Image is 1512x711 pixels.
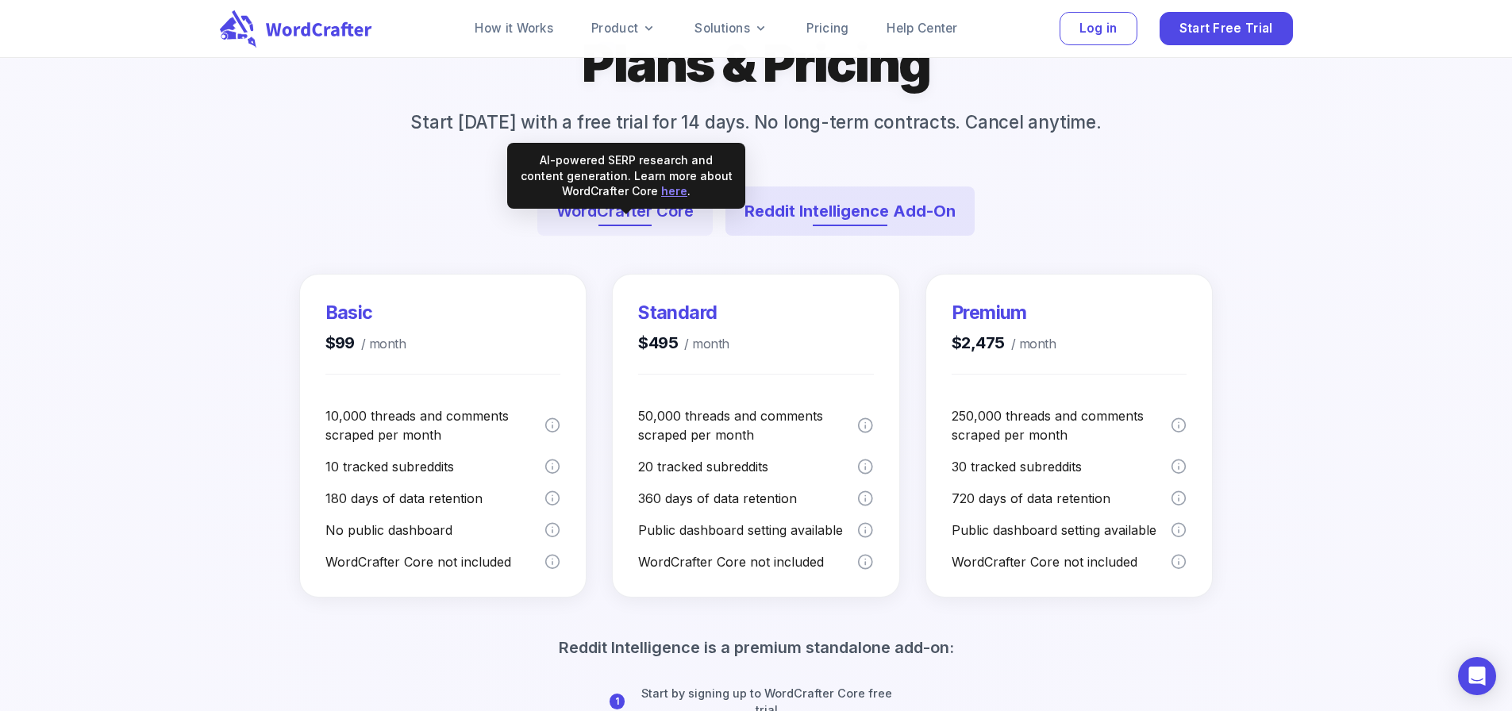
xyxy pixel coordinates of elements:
[952,457,1171,476] p: 30 tracked subreddits
[325,552,544,571] p: WordCrafter Core not included
[591,19,656,38] a: Product
[1079,18,1118,40] span: Log in
[638,489,857,508] p: 360 days of data retention
[678,333,729,355] span: / month
[325,406,544,444] p: 10,000 threads and comments scraped per month
[1005,333,1056,355] span: / month
[1060,12,1137,46] button: Log in
[1171,521,1187,539] svg: Option to make your dashboard publicly accessible via URL, allowing others to view and use it wit...
[1171,417,1187,434] svg: Maximum number of Reddit threads and comments we scrape monthly from your selected subreddits, an...
[544,417,560,434] svg: Maximum number of Reddit threads and comments we scrape monthly from your selected subreddits, an...
[857,521,873,539] svg: Option to make your dashboard publicly accessible via URL, allowing others to view and use it wit...
[559,636,954,659] p: Reddit Intelligence is a premium standalone add-on:
[325,300,406,325] h3: Basic
[325,489,544,508] p: 180 days of data retention
[1171,490,1187,507] svg: How long we keep your scraped data in the database. Threads and comments older than 720 days are ...
[610,694,625,709] div: 1
[475,19,553,38] a: How it Works
[544,490,560,507] svg: How long we keep your scraped data in the database. Threads and comments older than 180 days are ...
[638,406,857,444] p: 50,000 threads and comments scraped per month
[952,300,1056,325] h3: Premium
[1458,657,1496,695] div: Open Intercom Messenger
[1171,458,1187,475] svg: Maximum number of subreddits you can monitor for new threads and comments. These are the data sou...
[857,553,873,571] svg: WordCrafter Core is a separate subscription that must be purchased independently. It provides AI-...
[385,109,1126,136] p: Start [DATE] with a free trial for 14 days. No long-term contracts. Cancel anytime.
[952,406,1171,444] p: 250,000 threads and comments scraped per month
[325,332,406,355] h4: $99
[952,332,1056,355] h4: $2,475
[544,521,560,539] svg: Your dashboard remains private and requires login to access. Cannot be shared publicly with other...
[638,457,857,476] p: 20 tracked subreddits
[952,552,1171,571] p: WordCrafter Core not included
[857,417,873,434] svg: Maximum number of Reddit threads and comments we scrape monthly from your selected subreddits, an...
[638,521,857,540] p: Public dashboard setting available
[952,521,1171,540] p: Public dashboard setting available
[544,553,560,571] svg: WordCrafter Core is a separate subscription that must be purchased independently. It provides AI-...
[638,300,729,325] h3: Standard
[806,19,848,38] a: Pricing
[1160,12,1293,46] button: Start Free Trial
[638,332,729,355] h4: $495
[520,152,733,199] div: AI-powered SERP research and content generation. Learn more about WordCrafter Core .
[325,457,544,476] p: 10 tracked subreddits
[1171,553,1187,571] svg: WordCrafter Core is a separate subscription that must be purchased independently. It provides AI-...
[857,458,873,475] svg: Maximum number of subreddits you can monitor for new threads and comments. These are the data sou...
[544,458,560,475] svg: Maximum number of subreddits you can monitor for new threads and comments. These are the data sou...
[1179,18,1273,40] span: Start Free Trial
[694,19,768,38] a: Solutions
[582,30,930,96] h1: Plans & Pricing
[725,186,975,236] button: Reddit Intelligence Add-On
[325,521,544,540] p: No public dashboard
[952,489,1171,508] p: 720 days of data retention
[887,19,957,38] a: Help Center
[857,490,873,507] svg: How long we keep your scraped data in the database. Threads and comments older than 360 days are ...
[355,333,406,355] span: / month
[661,184,687,198] a: here
[638,552,857,571] p: WordCrafter Core not included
